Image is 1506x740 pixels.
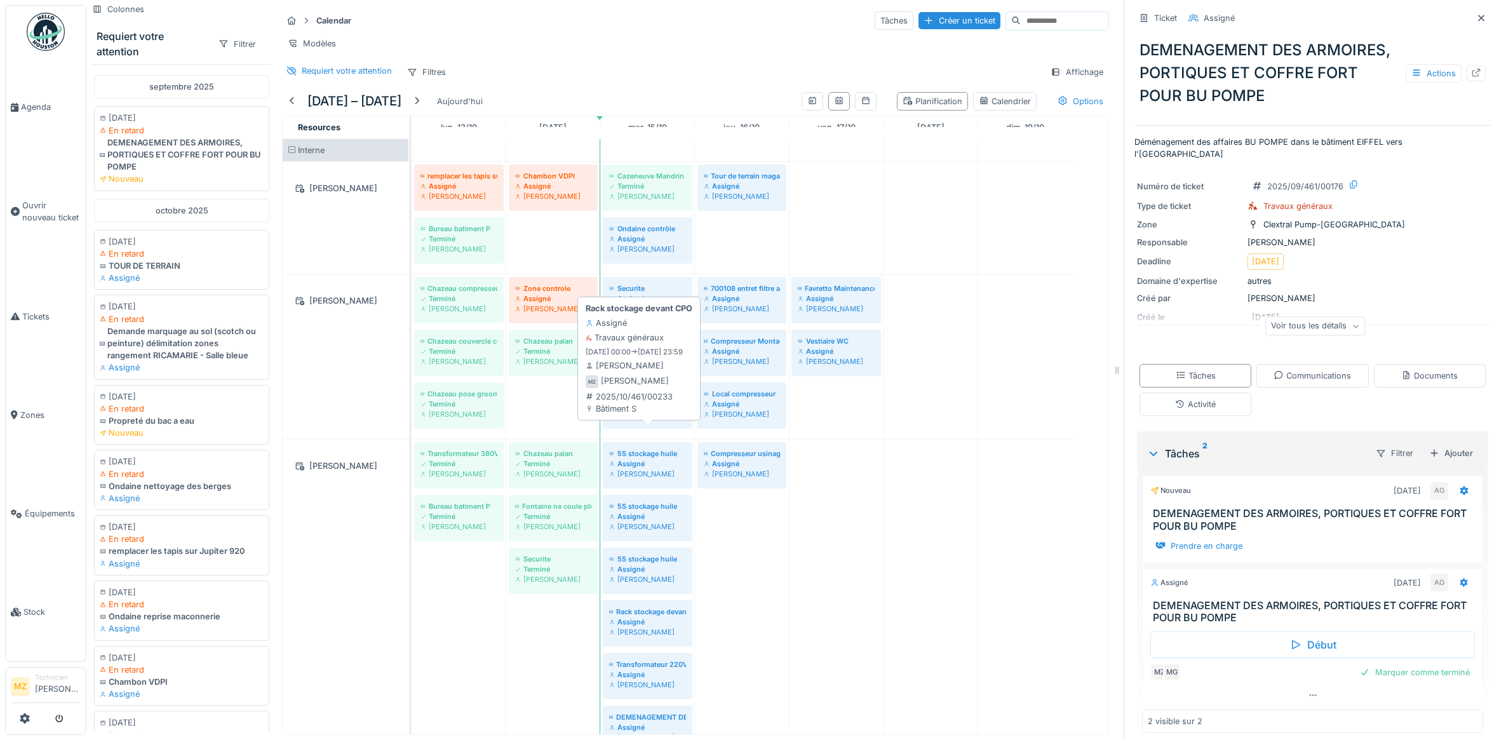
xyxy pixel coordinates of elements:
[438,119,480,136] a: 13 octobre 2025
[704,336,780,346] div: Compresseur Montage
[100,622,264,635] div: Assigné
[1052,92,1109,111] div: Options
[100,586,264,598] div: [DATE]
[1267,180,1343,192] div: 2025/09/461/00176
[100,455,264,468] div: [DATE]
[401,63,452,81] div: Filtres
[1150,537,1247,555] div: Prendre en charge
[100,403,264,415] div: En retard
[798,336,875,346] div: Vestiaire WC
[420,511,497,521] div: Terminé
[6,58,86,156] a: Agenda
[515,283,591,293] div: Zone controle
[35,673,81,700] li: [PERSON_NAME]
[1252,255,1279,267] div: [DATE]
[100,545,264,557] div: remplacer les tapis sur Jupiter 920
[1134,34,1491,112] div: DEMENAGEMENT DES ARMOIRES, PORTIQUES ET COFFRE FORT POUR BU POMPE
[100,124,264,137] div: En retard
[1137,292,1242,304] div: Créé par
[100,652,264,664] div: [DATE]
[25,508,81,520] span: Équipements
[97,29,208,59] div: Requiert votre attention
[609,459,686,469] div: Assigné
[1274,370,1351,382] div: Communications
[298,123,340,132] span: Resources
[420,459,497,469] div: Terminé
[1355,664,1475,681] div: Marquer comme terminé
[1204,12,1235,24] div: Assigné
[609,181,686,191] div: Terminé
[601,375,669,387] div: [PERSON_NAME]
[586,375,598,388] div: MZ
[22,199,81,224] span: Ouvrir nouveau ticket
[1430,574,1448,591] div: AG
[1176,370,1216,382] div: Tâches
[515,469,591,479] div: [PERSON_NAME]
[6,464,86,563] a: Équipements
[515,304,591,314] div: [PERSON_NAME]
[625,119,670,136] a: 15 octobre 2025
[307,93,401,109] h5: [DATE] – [DATE]
[609,712,686,722] div: DEMENAGEMENT DES ARMOIRES, PORTIQUES ET COFFRE FORT POUR BU POMPE
[100,300,264,313] div: [DATE]
[1137,219,1242,231] div: Zone
[1163,663,1181,681] div: MG
[536,119,570,136] a: 14 octobre 2025
[720,119,763,136] a: 16 octobre 2025
[704,191,780,201] div: [PERSON_NAME]
[1137,236,1242,248] div: Responsable
[979,95,1031,107] div: Calendrier
[100,272,264,284] div: Assigné
[586,391,673,403] div: 2025/10/461/00233
[798,346,875,356] div: Assigné
[609,501,686,511] div: 5S stockage huile
[1137,255,1242,267] div: Deadline
[311,15,356,27] strong: Calendar
[100,676,264,688] div: Chambon VDPI
[515,574,591,584] div: [PERSON_NAME]
[100,248,264,260] div: En retard
[609,283,686,293] div: Securite
[918,12,1000,29] div: Créer un ticket
[586,332,664,344] div: Travaux généraux
[1153,508,1477,532] h3: DEMENAGEMENT DES ARMOIRES, PORTIQUES ET COFFRE FORT POUR BU POMPE
[1003,119,1047,136] a: 19 octobre 2025
[6,156,86,267] a: Ouvrir nouveau ticket
[609,617,686,627] div: Assigné
[420,356,497,367] div: [PERSON_NAME]
[20,409,81,421] span: Zones
[1137,275,1242,287] div: Domaine d'expertise
[1137,292,1488,304] div: [PERSON_NAME]
[290,293,401,309] div: [PERSON_NAME]
[100,492,264,504] div: Assigné
[1394,577,1421,589] div: [DATE]
[515,511,591,521] div: Terminé
[100,313,264,325] div: En retard
[1153,600,1477,624] h3: DEMENAGEMENT DES ARMOIRES, PORTIQUES ET COFFRE FORT POUR BU POMPE
[515,554,591,564] div: Securite
[609,511,686,521] div: Assigné
[302,65,392,77] div: Requiert votre attention
[1150,485,1191,496] div: Nouveau
[1263,200,1333,212] div: Travaux généraux
[94,75,269,98] div: septembre 2025
[1150,577,1188,588] div: Assigné
[6,563,86,661] a: Stock
[704,283,780,293] div: 700108 entret filtre aspiration vapeur d'huile
[1137,200,1242,212] div: Type de ticket
[420,171,497,181] div: remplacer les tapis sur Jupiter 920
[704,304,780,314] div: [PERSON_NAME]
[1370,444,1419,462] div: Filtrer
[515,521,591,532] div: [PERSON_NAME]
[420,224,497,234] div: Bureau batiment P
[100,468,264,480] div: En retard
[420,469,497,479] div: [PERSON_NAME]
[1263,219,1405,231] div: Clextral Pump-[GEOGRAPHIC_DATA]
[100,361,264,373] div: Assigné
[420,521,497,532] div: [PERSON_NAME]
[914,119,948,136] a: 18 octobre 2025
[609,521,686,532] div: [PERSON_NAME]
[1134,136,1491,160] p: Déménagement des affaires BU POMPE dans le bâtiment EIFFEL vers l'[GEOGRAPHIC_DATA]
[100,664,264,676] div: En retard
[11,673,81,703] a: MZ Technicien[PERSON_NAME]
